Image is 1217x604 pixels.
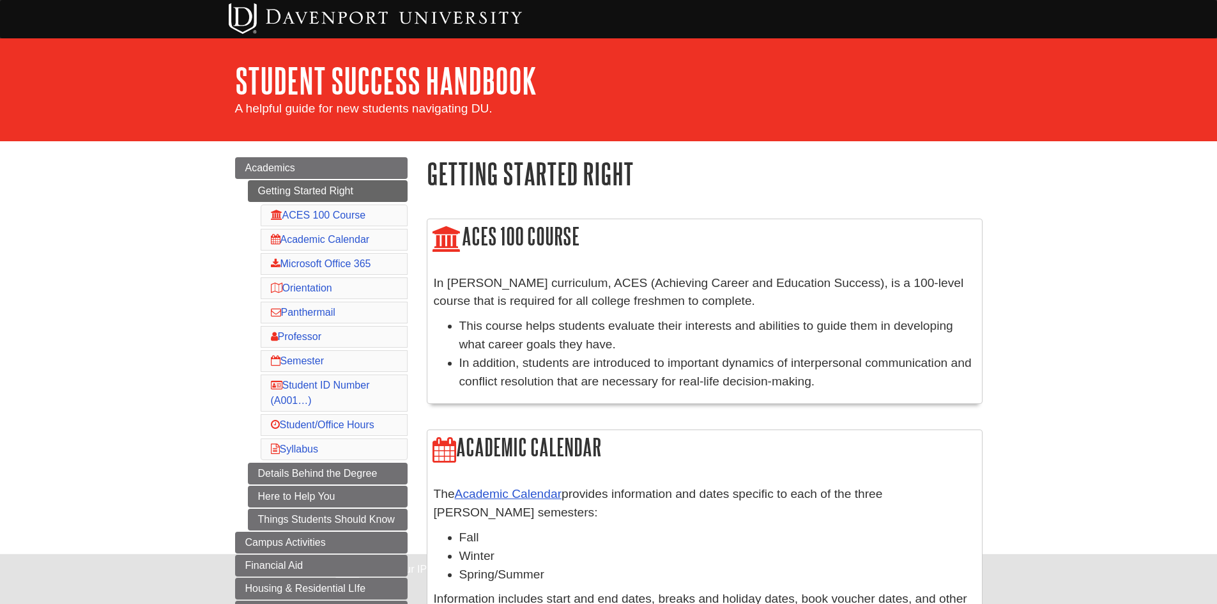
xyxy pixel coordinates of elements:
p: The provides information and dates specific to each of the three [PERSON_NAME] semesters: [434,485,976,522]
img: Davenport University [229,3,522,34]
a: Academics [235,157,408,179]
h1: Getting Started Right [427,157,983,190]
a: Details Behind the Degree [248,463,408,484]
li: Fall [459,529,976,547]
a: Microsoft Office 365 [271,258,371,269]
a: ACES 100 Course [271,210,366,221]
a: Student/Office Hours [271,419,374,430]
a: Housing & Residential LIfe [235,578,408,600]
span: Campus Activities [245,537,326,548]
a: Semester [271,355,324,366]
a: Things Students Should Know [248,509,408,530]
li: Spring/Summer [459,566,976,584]
span: Academics [245,162,295,173]
span: A helpful guide for new students navigating DU. [235,102,493,115]
li: In addition, students are introduced to important dynamics of interpersonal communication and con... [459,354,976,391]
a: Getting Started Right [248,180,408,202]
a: Campus Activities [235,532,408,554]
li: Winter [459,547,976,566]
span: Housing & Residential LIfe [245,583,366,594]
h2: ACES 100 Course [427,219,982,256]
a: Here to Help You [248,486,408,507]
a: Student ID Number (A001…) [271,380,370,406]
a: Orientation [271,283,332,293]
a: Academic Calendar [455,487,562,500]
a: Financial Aid [235,555,408,577]
h2: Academic Calendar [427,430,982,467]
a: Student Success Handbook [235,61,537,100]
a: Professor [271,331,321,342]
span: Financial Aid [245,560,303,571]
a: Syllabus [271,444,318,454]
a: Academic Calendar [271,234,370,245]
a: Panthermail [271,307,335,318]
li: This course helps students evaluate their interests and abilities to guide them in developing wha... [459,317,976,354]
p: In [PERSON_NAME] curriculum, ACES (Achieving Career and Education Success), is a 100-level course... [434,274,976,311]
